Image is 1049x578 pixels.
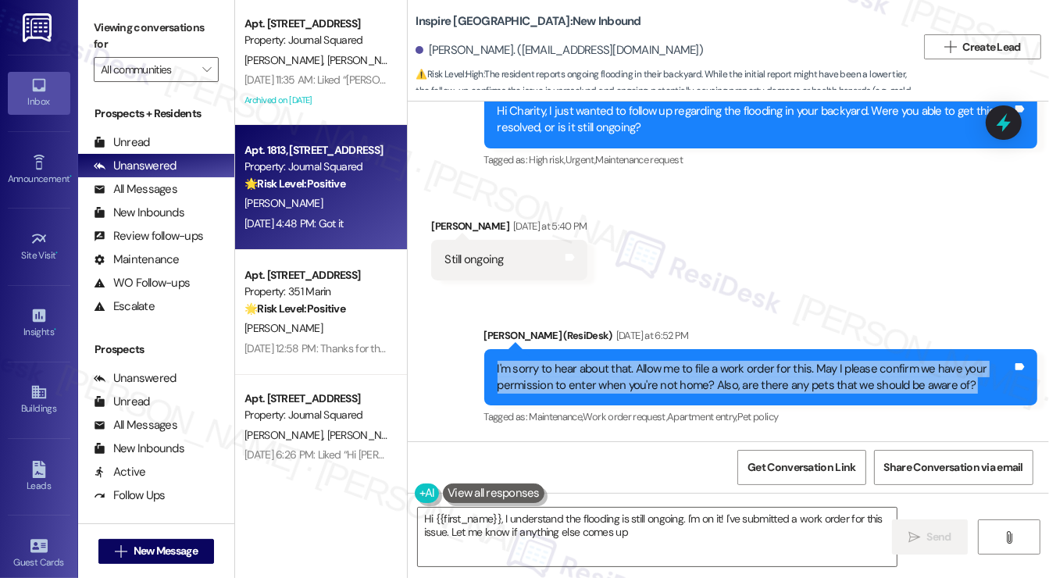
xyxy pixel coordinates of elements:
[8,72,70,114] a: Inbox
[924,34,1041,59] button: Create Lead
[94,487,166,504] div: Follow Ups
[595,153,683,166] span: Maintenance request
[134,543,198,559] span: New Message
[612,327,689,344] div: [DATE] at 6:52 PM
[498,103,1013,137] div: Hi Charity, I just wanted to follow up regarding the flooding in your backyard. Were you able to ...
[244,267,389,284] div: Apt. [STREET_ADDRESS]
[874,450,1033,485] button: Share Conversation via email
[23,13,55,42] img: ResiDesk Logo
[416,66,916,116] span: : The resident reports ongoing flooding in their backyard. While the initial report might have be...
[1003,531,1015,544] i: 
[327,53,410,67] span: [PERSON_NAME]
[94,158,177,174] div: Unanswered
[56,248,59,259] span: •
[70,171,72,182] span: •
[243,91,391,110] div: Archived on [DATE]
[566,153,595,166] span: Urgent ,
[748,459,855,476] span: Get Conversation Link
[416,42,703,59] div: [PERSON_NAME]. ([EMAIL_ADDRESS][DOMAIN_NAME])
[244,159,389,175] div: Property: Journal Squared
[892,519,968,555] button: Send
[8,302,70,344] a: Insights •
[963,39,1021,55] span: Create Lead
[884,459,1023,476] span: Share Conversation via email
[94,181,177,198] div: All Messages
[244,196,323,210] span: [PERSON_NAME]
[94,370,177,387] div: Unanswered
[484,327,1038,349] div: [PERSON_NAME] (ResiDesk)
[115,545,127,558] i: 
[78,341,234,358] div: Prospects
[244,32,389,48] div: Property: Journal Squared
[8,226,70,268] a: Site Visit •
[416,68,483,80] strong: ⚠️ Risk Level: High
[509,218,587,234] div: [DATE] at 5:40 PM
[244,341,1042,355] div: [DATE] 12:58 PM: Thanks for the message. Configure your number's SMS URL to change this message.R...
[244,391,389,407] div: Apt. [STREET_ADDRESS]
[908,531,920,544] i: 
[416,13,640,30] b: Inspire [GEOGRAPHIC_DATA]: New Inbound
[94,298,155,315] div: Escalate
[498,361,1013,394] div: I'm sorry to hear about that. Allow me to file a work order for this. May I please confirm we hav...
[94,417,177,433] div: All Messages
[244,407,389,423] div: Property: Journal Squared
[94,441,184,457] div: New Inbounds
[94,228,203,244] div: Review follow-ups
[78,105,234,122] div: Prospects + Residents
[484,148,1038,171] div: Tagged as:
[418,508,897,566] textarea: Hi {{first_name}}, I understand the flooding is still ongoing. I'm on it! I've
[8,456,70,498] a: Leads
[243,466,391,485] div: Archived on [DATE]
[94,205,184,221] div: New Inbounds
[667,410,737,423] span: Apartment entry ,
[529,153,566,166] span: High risk ,
[8,379,70,421] a: Buildings
[244,216,344,230] div: [DATE] 4:48 PM: Got it
[431,218,587,240] div: [PERSON_NAME]
[98,539,214,564] button: New Message
[244,53,327,67] span: [PERSON_NAME]
[244,16,389,32] div: Apt. [STREET_ADDRESS]
[244,284,389,300] div: Property: 351 Marin
[244,301,345,316] strong: 🌟 Risk Level: Positive
[244,448,618,462] div: [DATE] 6:26 PM: Liked “Hi [PERSON_NAME] and [PERSON_NAME]! Starting [DATE]…”
[529,410,583,423] span: Maintenance ,
[94,394,150,410] div: Unread
[94,16,219,57] label: Viewing conversations for
[926,529,951,545] span: Send
[244,177,345,191] strong: 🌟 Risk Level: Positive
[94,134,150,151] div: Unread
[327,428,405,442] span: [PERSON_NAME]
[94,464,146,480] div: Active
[944,41,956,53] i: 
[737,410,779,423] span: Pet policy
[244,142,389,159] div: Apt. 1813, [STREET_ADDRESS]
[444,252,503,268] div: Still ongoing
[94,252,180,268] div: Maintenance
[484,405,1038,428] div: Tagged as:
[202,63,211,76] i: 
[8,533,70,575] a: Guest Cards
[244,428,327,442] span: [PERSON_NAME]
[54,324,56,335] span: •
[244,321,323,335] span: [PERSON_NAME]
[583,410,668,423] span: Work order request ,
[94,275,190,291] div: WO Follow-ups
[101,57,194,82] input: All communities
[737,450,865,485] button: Get Conversation Link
